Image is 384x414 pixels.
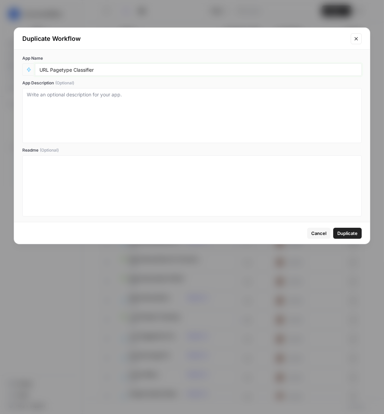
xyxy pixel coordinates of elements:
button: Duplicate [333,228,362,239]
input: Untitled [39,67,357,73]
label: Readme [22,147,362,153]
label: App Name [22,55,362,61]
button: Cancel [307,228,330,239]
span: (Optional) [55,80,74,86]
button: Close modal [351,33,362,44]
div: Duplicate Workflow [22,34,347,44]
span: Cancel [311,230,326,237]
label: App Description [22,80,362,86]
span: Duplicate [337,230,358,237]
span: (Optional) [40,147,59,153]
